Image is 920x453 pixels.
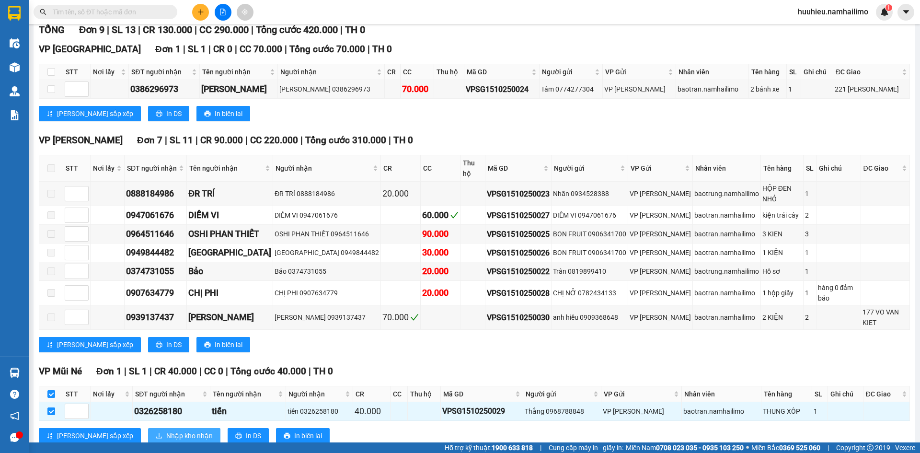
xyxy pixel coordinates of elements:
[187,244,273,262] td: THÁI HÒA
[805,266,815,277] div: 1
[126,311,185,324] div: 0939137437
[630,188,691,199] div: VP [PERSON_NAME]
[125,225,187,244] td: 0964511646
[215,339,242,350] span: In biên lai
[131,67,189,77] span: SĐT người nhận
[275,312,379,323] div: [PERSON_NAME] 0939137437
[165,135,167,146] span: |
[393,135,413,146] span: TH 0
[422,246,459,259] div: 30.000
[96,366,122,377] span: Đơn 1
[553,210,626,221] div: DIỄM VI 0947061676
[166,430,213,441] span: Nhập kho nhận
[812,386,828,402] th: SL
[287,406,352,417] div: tiến 0326258180
[485,281,552,305] td: VPSG1510250028
[166,339,182,350] span: In DS
[656,444,744,452] strong: 0708 023 035 - 0935 103 250
[156,432,162,440] span: download
[63,155,91,182] th: STT
[57,339,133,350] span: [PERSON_NAME] sắp xếp
[554,163,618,174] span: Người gửi
[93,389,123,399] span: Nơi lấy
[553,229,626,239] div: BON FRUIT 0906341700
[788,84,800,94] div: 1
[188,311,271,324] div: [PERSON_NAME]
[488,163,541,174] span: Mã GD
[805,188,815,199] div: 1
[541,84,601,94] div: Tâm 0774277304
[237,4,253,21] button: aim
[628,206,693,225] td: VP Phạm Ngũ Lão
[694,210,759,221] div: baotran.namhailimo
[10,433,19,442] span: message
[492,444,533,452] strong: 1900 633 818
[228,428,269,443] button: printerIn DS
[751,442,820,453] span: Miền Bắc
[39,366,82,377] span: VP Mũi Né
[210,402,286,421] td: tiến
[125,262,187,281] td: 0374731055
[628,244,693,262] td: VP Phạm Ngũ Lão
[39,106,141,121] button: sort-ascending[PERSON_NAME] sắp xếp
[134,405,208,418] div: 0326258180
[202,67,268,77] span: Tên người nhận
[450,211,459,220] span: check
[553,247,626,258] div: BON FRUIT 0906341700
[866,389,900,399] span: ĐC Giao
[93,67,119,77] span: Nơi lấy
[694,229,759,239] div: baotran.namhailimo
[112,24,136,35] span: SL 13
[10,38,20,48] img: warehouse-icon
[199,366,202,377] span: |
[694,247,759,258] div: baotran.namhailimo
[487,312,550,324] div: VPSG1510250030
[93,163,115,174] span: Nơi lấy
[630,247,691,258] div: VP [PERSON_NAME]
[487,209,550,221] div: VPSG1510250027
[761,386,812,402] th: Tên hàng
[125,305,187,330] td: 0939137437
[204,366,223,377] span: CC 0
[284,432,290,440] span: printer
[148,337,189,352] button: printerIn DS
[762,312,802,323] div: 2 KIỆN
[628,182,693,206] td: VP Phạm Ngũ Lão
[628,281,693,305] td: VP Phạm Ngũ Lão
[40,9,46,15] span: search
[188,187,271,200] div: ĐR TRÍ
[372,44,392,55] span: TH 0
[887,4,890,11] span: 1
[125,244,187,262] td: 0949844482
[779,444,820,452] strong: 0369 525 060
[189,163,263,174] span: Tên người nhận
[212,405,284,418] div: tiến
[487,266,550,278] div: VPSG1510250022
[79,24,104,35] span: Đơn 9
[187,182,273,206] td: ĐR TRÍ
[126,286,185,300] div: 0907634779
[487,247,550,259] div: VPSG1510250026
[485,262,552,281] td: VPSG1510250022
[355,405,388,418] div: 40.000
[192,4,209,21] button: plus
[694,188,759,199] div: baotrung.namhailimo
[485,206,552,225] td: VPSG1510250027
[466,83,537,95] div: VPSG1510250024
[245,135,248,146] span: |
[289,44,365,55] span: Tổng cước 70.000
[604,84,674,94] div: VP [PERSON_NAME]
[57,430,133,441] span: [PERSON_NAME] sắp xếp
[628,262,693,281] td: VP Phạm Ngũ Lão
[149,366,152,377] span: |
[187,281,273,305] td: CHỊ PHI
[215,108,242,119] span: In biên lai
[188,265,271,278] div: Bảo
[187,262,273,281] td: Bảo
[553,288,626,298] div: CHỊ NỞ 0782434133
[805,210,815,221] div: 2
[129,80,199,99] td: 0386296973
[143,24,192,35] span: CR 130.000
[125,281,187,305] td: 0907634779
[422,209,459,222] div: 60.000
